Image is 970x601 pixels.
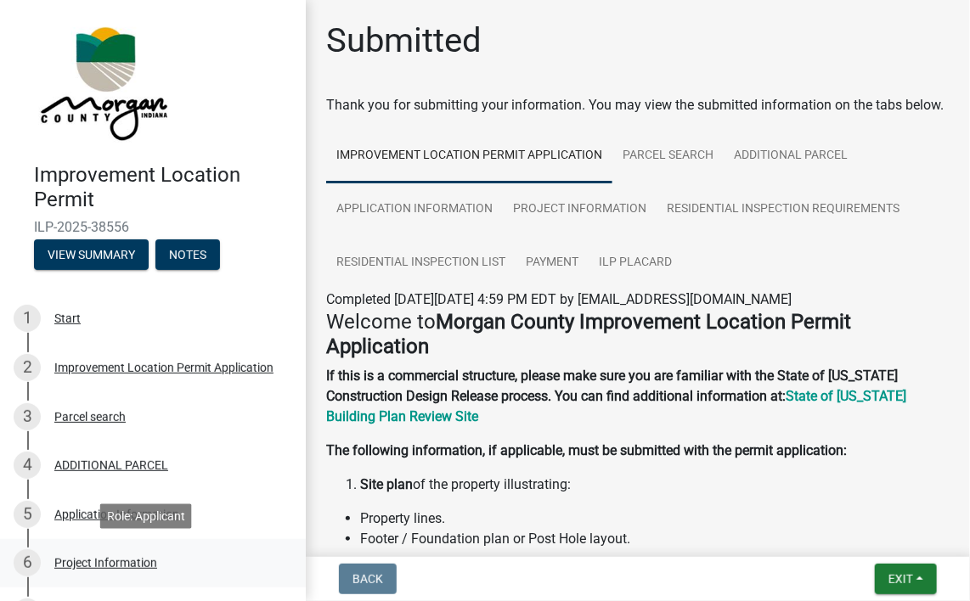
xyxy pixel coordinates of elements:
wm-modal-confirm: Summary [34,249,149,262]
div: 6 [14,549,41,576]
div: ADDITIONAL PARCEL [54,459,168,471]
div: Project Information [54,557,157,569]
a: ADDITIONAL PARCEL [724,129,858,183]
div: 2 [14,354,41,381]
button: Back [339,564,397,594]
a: Application Information [326,183,503,237]
div: 4 [14,452,41,479]
img: Morgan County, Indiana [34,18,171,145]
li: The proposed structure or improvement with dimensions. [360,549,950,570]
strong: The following information, if applicable, must be submitted with the permit application: [326,442,847,458]
span: ILP-2025-38556 [34,219,272,235]
div: Improvement Location Permit Application [54,362,274,374]
strong: Site plan [360,476,413,492]
a: Residential Inspection Requirements [657,183,910,237]
a: Payment [516,236,589,290]
a: Parcel search [612,129,724,183]
li: Footer / Foundation plan or Post Hole layout. [360,529,950,549]
span: Exit [888,572,913,586]
li: of the property illustrating: [360,475,950,495]
div: Role: Applicant [100,503,192,528]
button: View Summary [34,239,149,270]
span: Back [352,572,383,586]
div: 1 [14,305,41,332]
div: Start [54,312,81,324]
a: State of [US_STATE] Building Plan Review Site [326,388,906,424]
strong: If this is a commercial structure, please make sure you are familiar with the State of [US_STATE]... [326,368,898,404]
div: Thank you for submitting your information. You may view the submitted information on the tabs below. [326,95,950,115]
button: Exit [875,564,937,594]
li: Property lines. [360,508,950,529]
a: Project Information [503,183,657,237]
div: 5 [14,501,41,528]
a: Improvement Location Permit Application [326,129,612,183]
span: Completed [DATE][DATE] 4:59 PM EDT by [EMAIL_ADDRESS][DOMAIN_NAME] [326,291,792,307]
h4: Welcome to [326,310,950,359]
strong: Morgan County Improvement Location Permit Application [326,310,851,358]
div: 3 [14,403,41,430]
a: Residential Inspection List [326,236,516,290]
div: Application Information [54,508,179,520]
button: Notes [155,239,220,270]
a: ILP Placard [589,236,682,290]
h4: Improvement Location Permit [34,163,292,212]
wm-modal-confirm: Notes [155,249,220,262]
div: Parcel search [54,411,126,423]
h1: Submitted [326,20,482,61]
